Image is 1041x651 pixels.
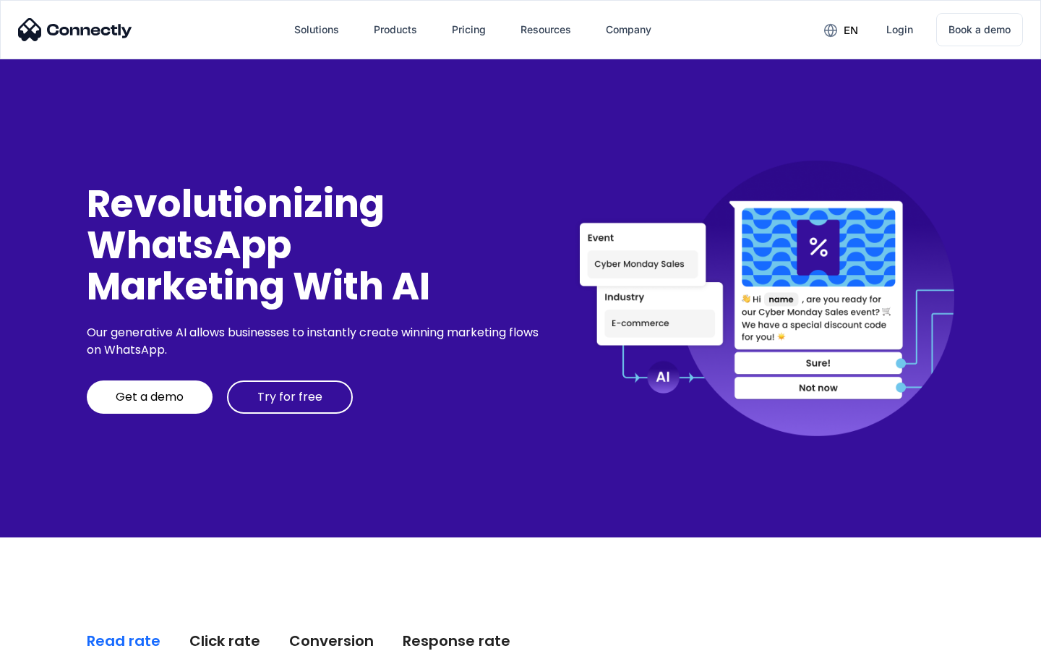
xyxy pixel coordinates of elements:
ul: Language list [29,626,87,646]
div: Company [606,20,651,40]
div: Resources [520,20,571,40]
div: en [844,20,858,41]
a: Pricing [440,12,497,47]
img: Connectly Logo [18,18,132,41]
div: Company [594,12,663,47]
div: en [813,19,869,41]
a: Book a demo [936,13,1023,46]
div: Revolutionizing WhatsApp Marketing With AI [87,183,544,307]
div: Try for free [257,390,322,404]
div: Login [886,20,913,40]
a: Try for free [227,380,353,414]
div: Click rate [189,631,260,651]
div: Products [374,20,417,40]
a: Login [875,12,925,47]
div: Products [362,12,429,47]
div: Conversion [289,631,374,651]
div: Our generative AI allows businesses to instantly create winning marketing flows on WhatsApp. [87,324,544,359]
aside: Language selected: English [14,626,87,646]
div: Solutions [283,12,351,47]
div: Resources [509,12,583,47]
div: Get a demo [116,390,184,404]
div: Read rate [87,631,160,651]
div: Solutions [294,20,339,40]
div: Pricing [452,20,486,40]
a: Get a demo [87,380,213,414]
div: Response rate [403,631,510,651]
